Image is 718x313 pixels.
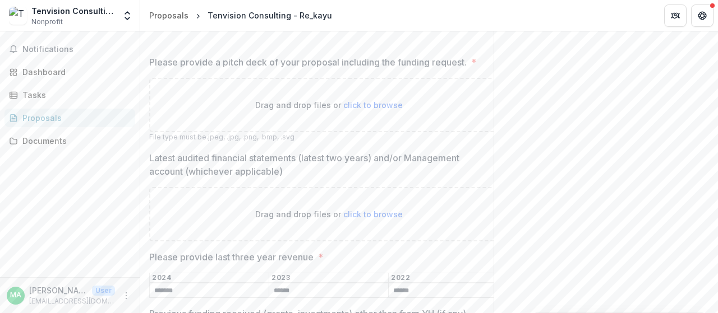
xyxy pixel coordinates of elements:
div: Proposals [22,112,126,124]
p: Drag and drop files or [255,208,403,220]
p: User [92,286,115,296]
p: Please provide a pitch deck of your proposal including the funding request. [149,55,467,69]
img: Tenvision Consulting [9,7,27,25]
div: Tenvision Consulting [31,5,115,17]
a: Proposals [145,7,193,24]
span: click to browse [343,100,403,110]
a: Dashboard [4,63,135,81]
p: Drag and drop files or [255,99,403,111]
p: File type must be .jpeg, .jpg, .png, .bmp, .svg [149,132,508,142]
span: Nonprofit [31,17,63,27]
button: Partners [664,4,687,27]
span: click to browse [343,209,403,219]
p: [EMAIL_ADDRESS][DOMAIN_NAME] [29,296,115,306]
div: Tenvision Consulting - Re_kayu [208,10,332,21]
button: Get Help [691,4,714,27]
div: Proposals [149,10,188,21]
p: Latest audited financial statements (latest two years) and/or Management account (whichever appli... [149,151,492,178]
div: Documents [22,135,126,147]
button: Open entity switcher [119,4,135,27]
a: Tasks [4,86,135,104]
div: Dashboard [22,66,126,78]
nav: breadcrumb [145,7,337,24]
p: [PERSON_NAME] [29,284,88,296]
p: Please provide last three year revenue [149,250,314,264]
div: Tasks [22,89,126,101]
th: 2024 [150,273,269,283]
th: 2022 [389,273,508,283]
span: Notifications [22,45,131,54]
th: 2023 [269,273,389,283]
div: Mohd Faizal Bin Ayob [10,292,21,299]
a: Proposals [4,109,135,127]
button: More [119,289,133,302]
a: Documents [4,132,135,150]
button: Notifications [4,40,135,58]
